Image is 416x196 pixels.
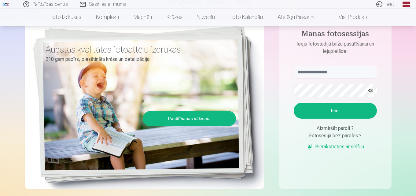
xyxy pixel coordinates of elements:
button: Ieiet [294,103,377,119]
a: Pierakstieties ar selfiju [307,143,364,150]
a: Krūzes [159,9,190,26]
h4: Manas fotosessijas [288,29,383,40]
p: Ieeja fotostudijā bilžu pasūtīšanai un lejupielādei [288,40,383,55]
a: Pasūtīšanas sākšana [144,112,235,125]
p: 210 gsm papīrs, piesātināta krāsa un detalizācija [46,55,231,64]
a: Magnēti [126,9,159,26]
a: Foto kalendāri [222,9,270,26]
a: Foto izdrukas [42,9,89,26]
a: Atslēgu piekariņi [270,9,322,26]
h3: Augstas kvalitātes fotoattēlu izdrukas [46,44,231,55]
a: Komplekti [89,9,126,26]
div: Fotosesija bez paroles ? [294,132,377,139]
a: Visi produkti [322,9,374,26]
div: Aizmirsāt paroli ? [294,125,377,132]
img: /fa1 [2,2,9,6]
a: Suvenīri [190,9,222,26]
